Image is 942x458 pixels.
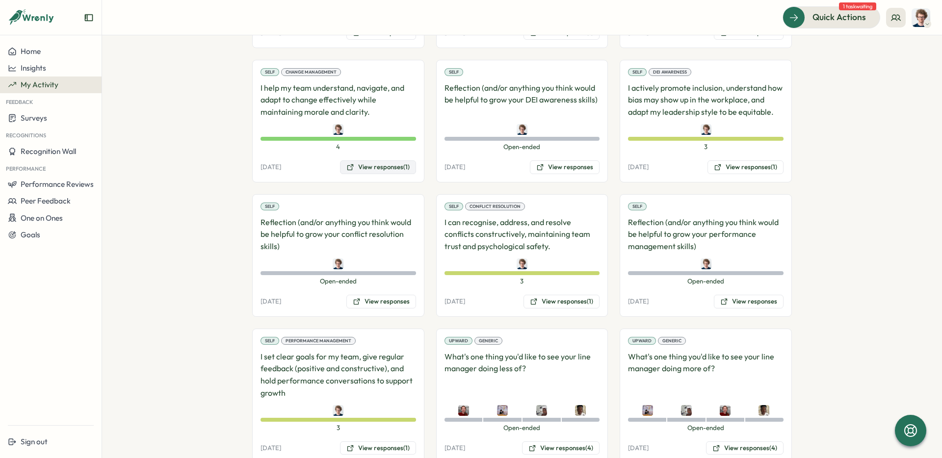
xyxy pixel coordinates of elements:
img: Larry Sule-Balogun [575,405,586,416]
span: Open-ended [628,424,784,433]
p: [DATE] [445,163,465,172]
span: 3 [445,277,600,286]
div: Performance Management [281,337,356,345]
p: Reflection (and/or anything you think would be helpful to grow your performance management skills) [628,216,784,253]
img: Joe Barber [701,258,711,269]
img: Noor ul ain [536,405,547,416]
span: Insights [21,63,46,73]
button: View responses(1) [340,160,416,174]
img: Leanne Zammit [642,405,653,416]
div: Self [261,337,279,345]
p: Reflection (and/or anything you think would be helpful to grow your DEI awareness skills) [445,82,600,118]
img: Joe Barber [517,124,527,135]
p: I set clear goals for my team, give regular feedback (positive and constructive), and hold perfor... [261,351,416,399]
span: Open-ended [445,424,600,433]
span: 1 task waiting [839,2,876,10]
div: Change Management [281,68,341,76]
span: One on Ones [21,213,63,223]
p: [DATE] [445,444,465,453]
button: Expand sidebar [84,13,94,23]
img: Noor ul ain [681,405,692,416]
button: Quick Actions [783,6,880,28]
div: Self [445,68,463,76]
button: View responses [714,295,784,308]
button: View responses(1) [340,441,416,455]
span: 3 [628,143,784,152]
span: Quick Actions [812,11,866,24]
span: 4 [261,143,416,152]
p: I help my team understand, navigate, and adapt to change effectively while maintaining morale and... [261,82,416,118]
span: Home [21,47,41,56]
span: 3 [261,424,416,433]
p: [DATE] [445,297,465,306]
p: What's one thing you'd like to see your line manager doing less of? [445,351,600,399]
img: Larry Sule-Balogun [759,405,769,416]
div: Upward [628,337,656,345]
span: Goals [21,230,40,239]
p: [DATE] [261,444,281,453]
div: Upward [445,337,472,345]
div: Self [628,203,647,210]
img: Joe Barber [701,124,711,135]
span: Open-ended [628,277,784,286]
span: Performance Reviews [21,179,94,189]
img: Naomi Gotts [720,405,731,416]
img: Joe Barber [333,405,343,416]
p: [DATE] [628,163,649,172]
span: Recognition Wall [21,147,76,156]
button: View responses(1) [707,160,784,174]
div: DEI Awareness [649,68,691,76]
p: [DATE] [628,444,649,453]
img: Joe Barber [912,8,930,27]
div: Self [261,203,279,210]
p: Reflection (and/or anything you think would be helpful to grow your conflict resolution skills) [261,216,416,253]
img: Joe Barber [333,258,343,269]
span: My Activity [21,80,58,89]
p: [DATE] [261,297,281,306]
button: View responses(1) [523,295,600,308]
div: Self [261,68,279,76]
p: What's one thing you'd like to see your line manager doing more of? [628,351,784,399]
p: I actively promote inclusion, understand how bias may show up in the workplace, and adapt my lead... [628,82,784,118]
button: View responses [530,160,600,174]
span: Sign out [21,437,48,446]
span: Surveys [21,113,47,123]
img: Joe Barber [333,124,343,135]
img: Leanne Zammit [497,405,508,416]
div: Generic [474,337,502,345]
p: I can recognise, address, and resolve conflicts constructively, maintaining team trust and psycho... [445,216,600,253]
div: Self [628,68,647,76]
span: Open-ended [445,143,600,152]
img: Joe Barber [517,258,527,269]
span: Peer Feedback [21,196,71,205]
button: View responses(4) [706,441,784,455]
img: Naomi Gotts [458,405,469,416]
p: [DATE] [628,297,649,306]
p: [DATE] [261,163,281,172]
span: Open-ended [261,277,416,286]
button: View responses(4) [522,441,600,455]
div: Generic [658,337,686,345]
button: View responses [346,295,416,308]
div: Self [445,203,463,210]
div: Conflict Resolution [465,203,525,210]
